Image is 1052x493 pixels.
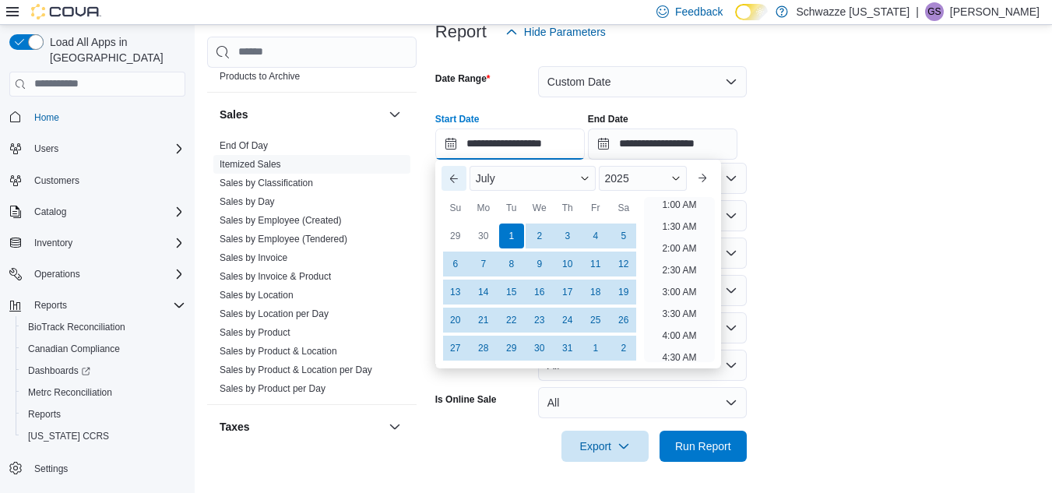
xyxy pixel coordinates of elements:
[605,172,629,185] span: 2025
[28,108,65,127] a: Home
[31,4,101,19] img: Cova
[3,201,192,223] button: Catalog
[28,386,112,399] span: Metrc Reconciliation
[28,265,86,283] button: Operations
[28,202,185,221] span: Catalog
[611,336,636,361] div: day-2
[499,224,524,248] div: day-1
[555,336,580,361] div: day-31
[220,214,342,227] span: Sales by Employee (Created)
[435,72,491,85] label: Date Range
[499,336,524,361] div: day-29
[527,280,552,305] div: day-16
[555,280,580,305] div: day-17
[22,318,185,336] span: BioTrack Reconciliation
[28,171,185,190] span: Customers
[16,425,192,447] button: [US_STATE] CCRS
[442,222,638,362] div: July, 2025
[28,460,74,478] a: Settings
[220,252,287,263] a: Sales by Invoice
[220,419,250,435] h3: Taxes
[385,105,404,124] button: Sales
[471,195,496,220] div: Mo
[385,417,404,436] button: Taxes
[435,113,480,125] label: Start Date
[499,16,612,48] button: Hide Parameters
[527,308,552,333] div: day-23
[611,224,636,248] div: day-5
[916,2,919,21] p: |
[435,129,585,160] input: Press the down key to enter a popover containing a calendar. Press the escape key to close the po...
[611,308,636,333] div: day-26
[656,283,702,301] li: 3:00 AM
[22,405,67,424] a: Reports
[471,336,496,361] div: day-28
[675,4,723,19] span: Feedback
[220,364,372,375] a: Sales by Product & Location per Day
[538,387,747,418] button: All
[22,427,115,445] a: [US_STATE] CCRS
[220,178,313,188] a: Sales by Classification
[207,136,417,404] div: Sales
[22,405,185,424] span: Reports
[499,280,524,305] div: day-15
[16,338,192,360] button: Canadian Compliance
[22,361,185,380] span: Dashboards
[3,232,192,254] button: Inventory
[555,308,580,333] div: day-24
[220,382,325,395] span: Sales by Product per Day
[28,107,185,127] span: Home
[435,393,497,406] label: Is Online Sale
[34,237,72,249] span: Inventory
[22,361,97,380] a: Dashboards
[220,177,313,189] span: Sales by Classification
[220,195,275,208] span: Sales by Day
[443,336,468,361] div: day-27
[28,171,86,190] a: Customers
[443,280,468,305] div: day-13
[675,438,731,454] span: Run Report
[220,233,347,245] span: Sales by Employee (Tendered)
[16,382,192,403] button: Metrc Reconciliation
[220,71,300,82] a: Products to Archive
[561,431,649,462] button: Export
[735,4,768,20] input: Dark Mode
[499,195,524,220] div: Tu
[34,143,58,155] span: Users
[3,294,192,316] button: Reports
[220,289,294,301] span: Sales by Location
[656,348,702,367] li: 4:30 AM
[220,70,300,83] span: Products to Archive
[22,383,118,402] a: Metrc Reconciliation
[28,139,65,158] button: Users
[471,280,496,305] div: day-14
[22,340,185,358] span: Canadian Compliance
[527,224,552,248] div: day-2
[656,217,702,236] li: 1:30 AM
[656,239,702,258] li: 2:00 AM
[555,195,580,220] div: Th
[471,224,496,248] div: day-30
[220,234,347,245] a: Sales by Employee (Tendered)
[796,2,910,21] p: Schwazze [US_STATE]
[3,456,192,479] button: Settings
[725,210,737,222] button: Open list of options
[28,364,90,377] span: Dashboards
[3,169,192,192] button: Customers
[644,197,715,362] ul: Time
[583,280,608,305] div: day-18
[34,463,68,475] span: Settings
[925,2,944,21] div: Gulzar Sayall
[220,196,275,207] a: Sales by Day
[22,383,185,402] span: Metrc Reconciliation
[16,316,192,338] button: BioTrack Reconciliation
[656,305,702,323] li: 3:30 AM
[220,290,294,301] a: Sales by Location
[16,403,192,425] button: Reports
[471,308,496,333] div: day-21
[3,263,192,285] button: Operations
[28,296,73,315] button: Reports
[28,202,72,221] button: Catalog
[220,308,329,320] span: Sales by Location per Day
[28,139,185,158] span: Users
